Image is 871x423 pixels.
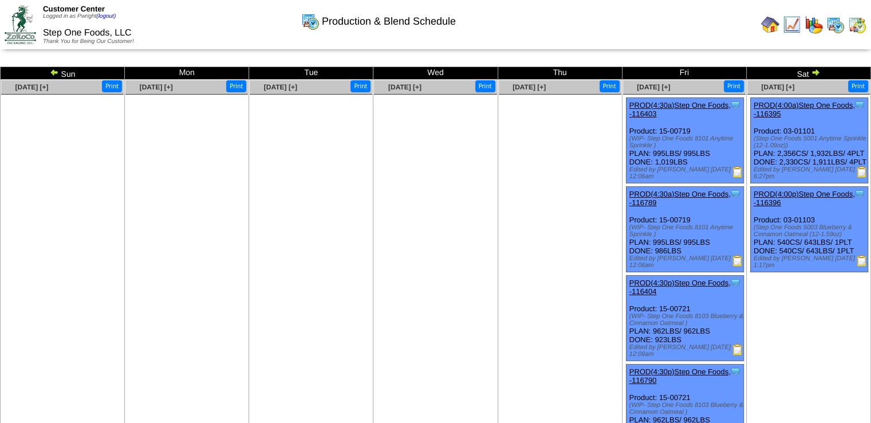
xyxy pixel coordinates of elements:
[629,190,731,207] a: PROD(4:30a)Step One Foods, -116789
[96,13,116,19] a: (logout)
[754,255,868,269] div: Edited by [PERSON_NAME] [DATE] 1:17pm
[43,28,132,38] span: Step One Foods, LLC
[629,313,744,327] div: (WIP- Step One Foods 8103 Blueberry & Cinnamon Oatmeal )
[629,166,744,180] div: Edited by [PERSON_NAME] [DATE] 12:06am
[848,15,866,34] img: calendarinout.gif
[811,68,820,77] img: arrowright.gif
[15,83,48,91] a: [DATE] [+]
[826,15,845,34] img: calendarprod.gif
[761,83,794,91] a: [DATE] [+]
[322,15,456,28] span: Production & Blend Schedule
[754,166,868,180] div: Edited by [PERSON_NAME] [DATE] 6:27pm
[629,224,744,238] div: (WIP- Step One Foods 8101 Anytime Sprinkle )
[750,187,868,272] div: Product: 03-01103 PLAN: 540CS / 643LBS / 1PLT DONE: 540CS / 643LBS / 1PLT
[350,80,371,92] button: Print
[856,255,868,267] img: Production Report
[754,101,855,118] a: PROD(4:00a)Step One Foods, -116395
[732,344,743,355] img: Production Report
[125,67,249,80] td: Mon
[626,276,744,361] div: Product: 15-00721 PLAN: 962LBS / 962LBS DONE: 923LBS
[854,188,865,199] img: Tooltip
[475,80,495,92] button: Print
[805,15,823,34] img: graph.gif
[629,344,744,358] div: Edited by [PERSON_NAME] [DATE] 12:09am
[498,67,622,80] td: Thu
[43,38,134,45] span: Thank You for Being Our Customer!
[629,101,731,118] a: PROD(4:30a)Step One Foods, -116403
[5,5,36,44] img: ZoRoCo_Logo(Green%26Foil)%20jpg.webp
[730,277,741,288] img: Tooltip
[140,83,173,91] a: [DATE] [+]
[637,83,670,91] a: [DATE] [+]
[622,67,746,80] td: Fri
[746,67,870,80] td: Sat
[226,80,246,92] button: Print
[754,224,868,238] div: (Step One Foods 5003 Blueberry & Cinnamon Oatmeal (12-1.59oz)
[1,67,125,80] td: Sun
[43,5,105,13] span: Customer Center
[854,99,865,111] img: Tooltip
[730,366,741,377] img: Tooltip
[732,166,743,178] img: Production Report
[754,135,868,149] div: (Step One Foods 5001 Anytime Sprinkle (12-1.09oz))
[848,80,868,92] button: Print
[600,80,620,92] button: Print
[724,80,744,92] button: Print
[629,255,744,269] div: Edited by [PERSON_NAME] [DATE] 12:06am
[626,98,744,183] div: Product: 15-00719 PLAN: 995LBS / 995LBS DONE: 1,019LBS
[732,255,743,267] img: Production Report
[264,83,297,91] a: [DATE] [+]
[750,98,868,183] div: Product: 03-01101 PLAN: 2,356CS / 1,932LBS / 4PLT DONE: 2,330CS / 1,911LBS / 4PLT
[301,12,320,30] img: calendarprod.gif
[730,188,741,199] img: Tooltip
[629,367,731,385] a: PROD(4:30p)Step One Foods, -116790
[730,99,741,111] img: Tooltip
[388,83,421,91] a: [DATE] [+]
[754,190,855,207] a: PROD(4:00p)Step One Foods, -116396
[43,13,116,19] span: Logged in as Pwright
[783,15,801,34] img: line_graph.gif
[102,80,122,92] button: Print
[856,166,868,178] img: Production Report
[761,15,779,34] img: home.gif
[373,67,498,80] td: Wed
[629,135,744,149] div: (WIP- Step One Foods 8101 Anytime Sprinkle )
[629,279,731,296] a: PROD(4:30p)Step One Foods, -116404
[50,68,59,77] img: arrowleft.gif
[249,67,373,80] td: Tue
[626,187,744,272] div: Product: 15-00719 PLAN: 995LBS / 995LBS DONE: 986LBS
[629,402,744,416] div: (WIP- Step One Foods 8103 Blueberry & Cinnamon Oatmeal )
[513,83,546,91] a: [DATE] [+]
